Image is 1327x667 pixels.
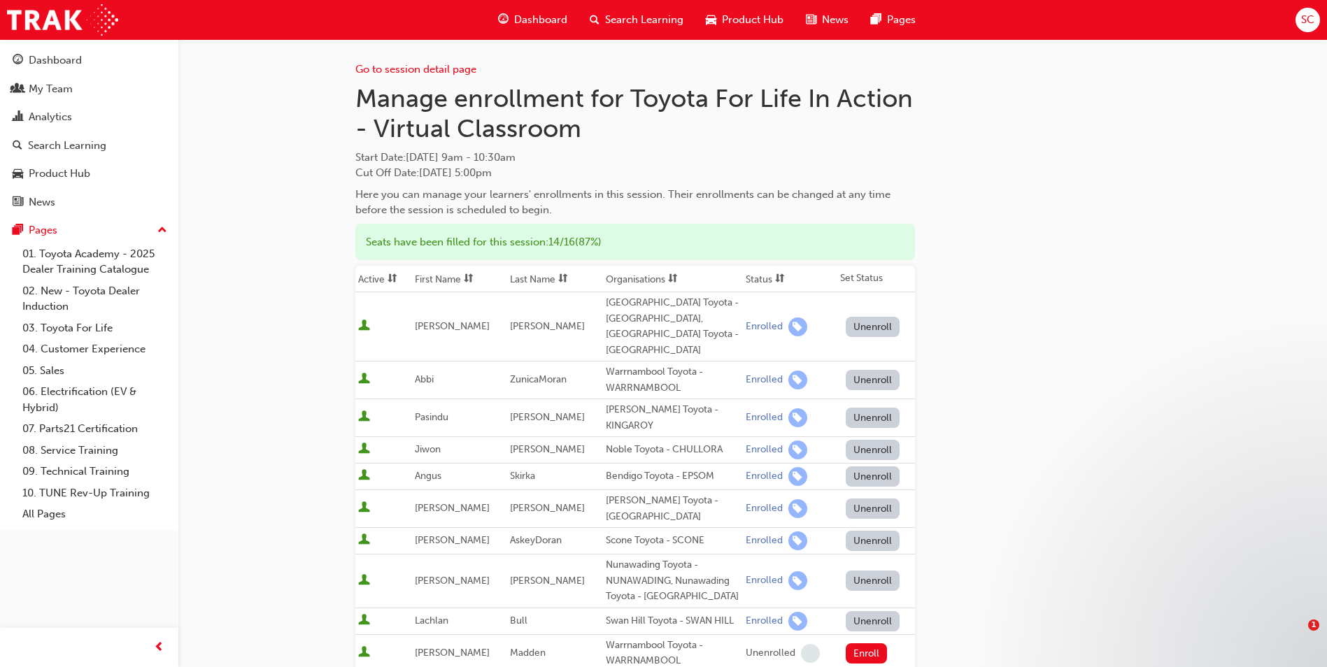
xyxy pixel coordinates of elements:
[746,470,783,483] div: Enrolled
[415,502,490,514] span: [PERSON_NAME]
[606,364,740,396] div: Warrnambool Toyota - WARRNAMBOOL
[846,317,900,337] button: Unenroll
[355,166,492,179] span: Cut Off Date : [DATE] 5:00pm
[498,11,509,29] span: guage-icon
[17,280,173,317] a: 02. New - Toyota Dealer Induction
[13,55,23,67] span: guage-icon
[355,187,915,218] div: Here you can manage your learners' enrollments in this session. Their enrollments can be changed ...
[358,410,370,424] span: User is active
[510,443,585,455] span: [PERSON_NAME]
[605,12,683,28] span: Search Learning
[6,133,173,159] a: Search Learning
[746,574,783,587] div: Enrolled
[846,611,900,631] button: Unenroll
[871,11,881,29] span: pages-icon
[846,571,900,591] button: Unenroll
[606,613,740,629] div: Swan Hill Toyota - SWAN HILL
[6,48,173,73] a: Dashboard
[558,273,568,285] span: sorting-icon
[788,440,807,459] span: learningRecordVerb_ENROLL-icon
[358,501,370,515] span: User is active
[6,45,173,217] button: DashboardMy TeamAnalyticsSearch LearningProduct HubNews
[746,443,783,457] div: Enrolled
[355,266,412,292] th: Toggle SortBy
[743,266,837,292] th: Toggle SortBy
[388,273,397,285] span: sorting-icon
[788,317,807,336] span: learningRecordVerb_ENROLL-icon
[887,12,916,28] span: Pages
[6,189,173,215] a: News
[415,615,448,626] span: Lachlan
[1301,12,1314,28] span: SC
[17,243,173,280] a: 01. Toyota Academy - 2025 Dealer Training Catalogue
[837,266,915,292] th: Set Status
[806,11,816,29] span: news-icon
[406,151,516,164] span: [DATE] 9am - 10:30am
[788,499,807,518] span: learningRecordVerb_ENROLL-icon
[17,418,173,440] a: 07. Parts21 Certification
[746,411,783,424] div: Enrolled
[822,12,849,28] span: News
[464,273,474,285] span: sorting-icon
[1308,619,1319,631] span: 1
[860,6,927,34] a: pages-iconPages
[358,533,370,547] span: User is active
[17,381,173,418] a: 06. Electrification (EV & Hybrid)
[706,11,716,29] span: car-icon
[788,571,807,590] span: learningRecordVerb_ENROLL-icon
[13,168,23,180] span: car-icon
[795,6,860,34] a: news-iconNews
[514,12,567,28] span: Dashboard
[29,109,72,125] div: Analytics
[846,499,900,519] button: Unenroll
[13,111,23,124] span: chart-icon
[510,373,567,385] span: ZunicaMoran
[746,534,783,547] div: Enrolled
[606,557,740,605] div: Nunawading Toyota - NUNAWADING, Nunawading Toyota - [GEOGRAPHIC_DATA]
[1279,619,1313,653] iframe: Intercom live chat
[358,320,370,333] span: User is active
[6,104,173,130] a: Analytics
[415,647,490,659] span: [PERSON_NAME]
[510,411,585,423] span: [PERSON_NAME]
[17,440,173,461] a: 08. Service Training
[6,76,173,102] a: My Team
[415,575,490,587] span: [PERSON_NAME]
[746,647,795,660] div: Unenrolled
[788,531,807,550] span: learningRecordVerb_ENROLL-icon
[13,196,23,209] span: news-icon
[415,373,434,385] span: Abbi
[358,469,370,483] span: User is active
[13,83,23,96] span: people-icon
[788,612,807,631] span: learningRecordVerb_ENROLL-icon
[28,138,106,154] div: Search Learning
[17,482,173,504] a: 10. TUNE Rev-Up Training
[510,502,585,514] span: [PERSON_NAME]
[6,217,173,243] button: Pages
[606,442,740,458] div: Noble Toyota - CHULLORA
[487,6,579,34] a: guage-iconDashboard
[846,408,900,428] button: Unenroll
[606,493,740,524] div: [PERSON_NAME] Toyota - [GEOGRAPHIC_DATA]
[358,574,370,588] span: User is active
[846,440,900,460] button: Unenroll
[510,470,535,482] span: Skirka
[154,639,164,657] span: prev-icon
[846,531,900,551] button: Unenroll
[29,194,55,210] div: News
[29,222,57,238] div: Pages
[17,317,173,339] a: 03. Toyota For Life
[579,6,695,34] a: search-iconSearch Learning
[510,320,585,332] span: [PERSON_NAME]
[846,370,900,390] button: Unenroll
[603,266,743,292] th: Toggle SortBy
[355,150,915,166] span: Start Date :
[355,83,915,144] h1: Manage enrollment for Toyota For Life In Action - Virtual Classroom
[415,411,448,423] span: Pasindu
[415,470,441,482] span: Angus
[7,4,118,36] img: Trak
[157,222,167,240] span: up-icon
[788,467,807,486] span: learningRecordVerb_ENROLL-icon
[846,643,888,664] button: Enroll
